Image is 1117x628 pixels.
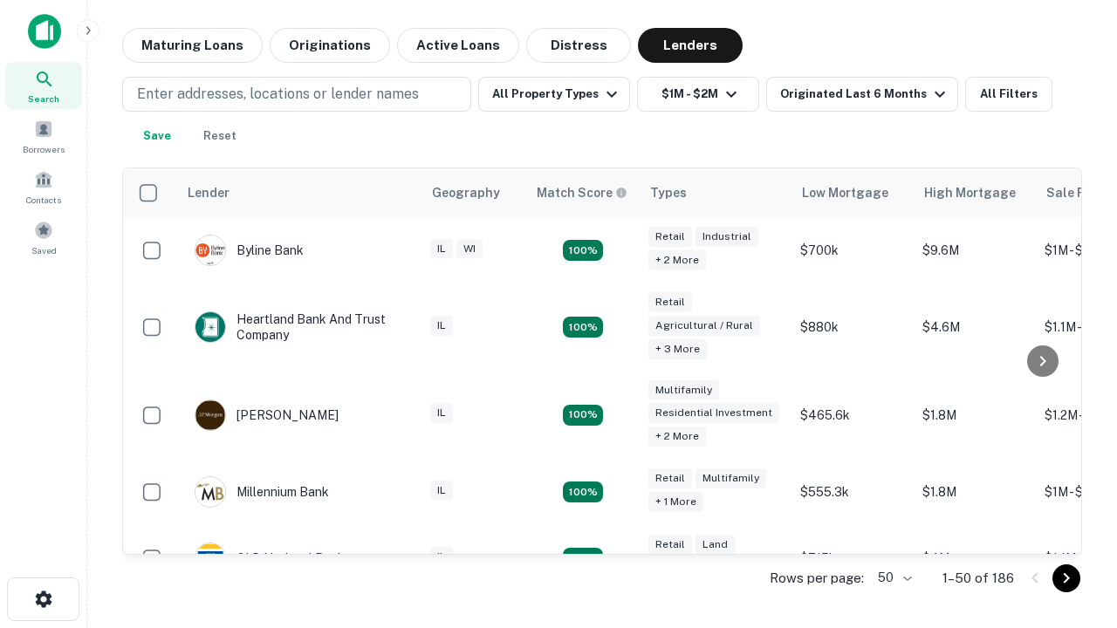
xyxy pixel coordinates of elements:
div: + 2 more [648,427,706,447]
div: Retail [648,535,692,555]
div: Retail [648,227,692,247]
button: All Filters [965,77,1052,112]
th: Capitalize uses an advanced AI algorithm to match your search with the best lender. The match sco... [526,168,640,217]
div: Byline Bank [195,235,304,266]
th: Geography [421,168,526,217]
div: Retail [648,292,692,312]
div: + 3 more [648,339,707,359]
td: $1.8M [914,372,1036,460]
div: IL [430,316,453,336]
span: Borrowers [23,142,65,156]
td: $9.6M [914,217,1036,283]
div: Retail [648,468,692,488]
div: Types [650,182,687,203]
img: capitalize-icon.png [28,14,61,49]
button: Save your search to get updates of matches that match your search criteria. [129,119,185,154]
button: Originated Last 6 Months [766,77,958,112]
div: Geography [432,182,500,203]
span: Saved [31,243,57,257]
div: Land [696,535,735,555]
button: Enter addresses, locations or lender names [122,77,471,112]
div: Multifamily [648,380,719,400]
div: WI [456,239,483,259]
td: $465.6k [791,372,914,460]
div: Agricultural / Rural [648,316,760,336]
button: Originations [270,28,390,63]
div: Matching Properties: 16, hasApolloMatch: undefined [563,481,603,502]
iframe: Chat Widget [1030,488,1117,572]
button: Active Loans [397,28,519,63]
img: picture [195,312,225,342]
div: OLD National Bank [195,543,345,574]
div: Multifamily [696,468,766,488]
td: $880k [791,283,914,372]
div: IL [430,481,453,501]
button: $1M - $2M [637,77,759,112]
td: $4.6M [914,283,1036,372]
span: Contacts [26,193,61,207]
a: Search [5,62,82,109]
div: Industrial [696,227,758,247]
div: Lender [188,182,230,203]
div: Matching Properties: 17, hasApolloMatch: undefined [563,317,603,338]
button: All Property Types [478,77,630,112]
img: picture [195,235,225,265]
div: Capitalize uses an advanced AI algorithm to match your search with the best lender. The match sco... [537,183,627,202]
a: Contacts [5,163,82,210]
div: IL [430,239,453,259]
img: picture [195,477,225,507]
button: Maturing Loans [122,28,263,63]
div: Low Mortgage [802,182,888,203]
div: High Mortgage [924,182,1016,203]
div: Heartland Bank And Trust Company [195,311,404,343]
div: IL [430,403,453,423]
button: Go to next page [1052,564,1080,592]
a: Saved [5,214,82,261]
div: + 1 more [648,492,703,512]
th: Low Mortgage [791,168,914,217]
button: Reset [192,119,248,154]
p: Rows per page: [770,568,864,589]
img: picture [195,400,225,430]
div: IL [430,547,453,567]
th: Types [640,168,791,217]
div: [PERSON_NAME] [195,399,339,431]
td: $555.3k [791,459,914,525]
th: High Mortgage [914,168,1036,217]
th: Lender [177,168,421,217]
h6: Match Score [537,183,624,202]
button: Distress [526,28,631,63]
p: Enter addresses, locations or lender names [137,84,419,105]
div: Originated Last 6 Months [780,84,950,105]
div: Matching Properties: 27, hasApolloMatch: undefined [563,405,603,426]
div: Matching Properties: 18, hasApolloMatch: undefined [563,548,603,569]
td: $4M [914,525,1036,591]
img: picture [195,543,225,573]
td: $715k [791,525,914,591]
div: 50 [871,565,915,590]
div: Matching Properties: 20, hasApolloMatch: undefined [563,240,603,261]
p: 1–50 of 186 [942,568,1014,589]
div: Millennium Bank [195,476,329,508]
div: + 2 more [648,250,706,270]
div: Residential Investment [648,403,779,423]
button: Lenders [638,28,743,63]
td: $1.8M [914,459,1036,525]
span: Search [28,92,59,106]
a: Borrowers [5,113,82,160]
td: $700k [791,217,914,283]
